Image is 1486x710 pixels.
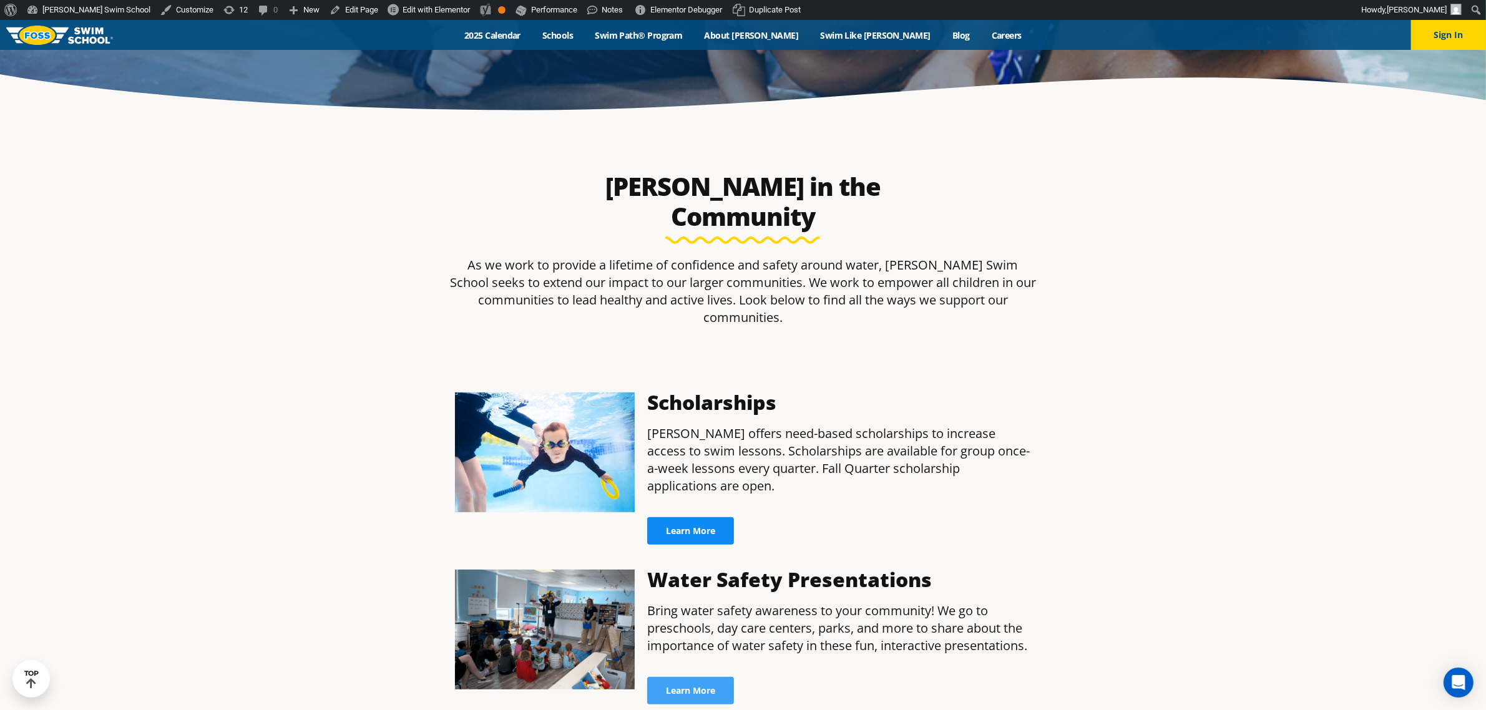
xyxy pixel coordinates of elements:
[666,686,715,695] span: Learn More
[498,6,506,14] div: OK
[941,29,980,41] a: Blog
[573,172,912,231] h2: [PERSON_NAME] in the Community
[809,29,942,41] a: Swim Like [PERSON_NAME]
[980,29,1032,41] a: Careers
[693,29,809,41] a: About [PERSON_NAME]
[403,5,470,14] span: Edit with Elementor
[448,256,1037,326] p: As we work to provide a lifetime of confidence and safety around water, [PERSON_NAME] Swim School...
[6,26,113,45] img: FOSS Swim School Logo
[1444,668,1474,698] div: Open Intercom Messenger
[647,517,734,545] a: Learn More
[454,29,532,41] a: 2025 Calendar
[24,669,39,689] div: TOP
[584,29,693,41] a: Swim Path® Program
[647,677,734,704] a: Learn More
[1387,5,1447,14] span: [PERSON_NAME]
[647,392,1031,412] h3: Scholarships
[647,602,1031,654] p: Bring water safety awareness to your community! We go to preschools, day care centers, parks, and...
[647,570,1031,590] h3: Water Safety Presentations
[666,527,715,535] span: Learn More
[532,29,584,41] a: Schools
[1411,20,1486,50] button: Sign In
[647,425,1031,495] p: [PERSON_NAME] offers need-based scholarships to increase access to swim lessons. Scholarships are...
